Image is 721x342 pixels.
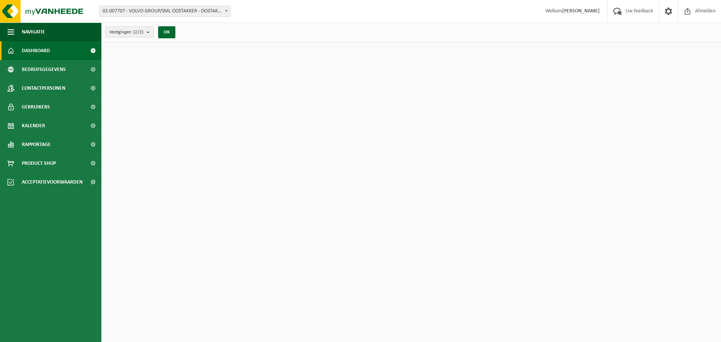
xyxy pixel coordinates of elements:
span: Bedrijfsgegevens [22,60,66,79]
strong: [PERSON_NAME] [562,8,600,14]
span: Navigatie [22,23,45,41]
button: OK [158,26,175,38]
span: Vestigingen [109,27,143,38]
span: Gebruikers [22,98,50,116]
button: Vestigingen(2/2) [105,26,154,38]
span: Product Shop [22,154,56,173]
count: (2/2) [133,30,143,35]
span: Contactpersonen [22,79,65,98]
span: 02-007707 - VOLVO GROUP/SML OOSTAKKER - OOSTAKKER [100,6,230,17]
span: Rapportage [22,135,51,154]
span: Dashboard [22,41,50,60]
span: Kalender [22,116,45,135]
span: Acceptatievoorwaarden [22,173,83,191]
